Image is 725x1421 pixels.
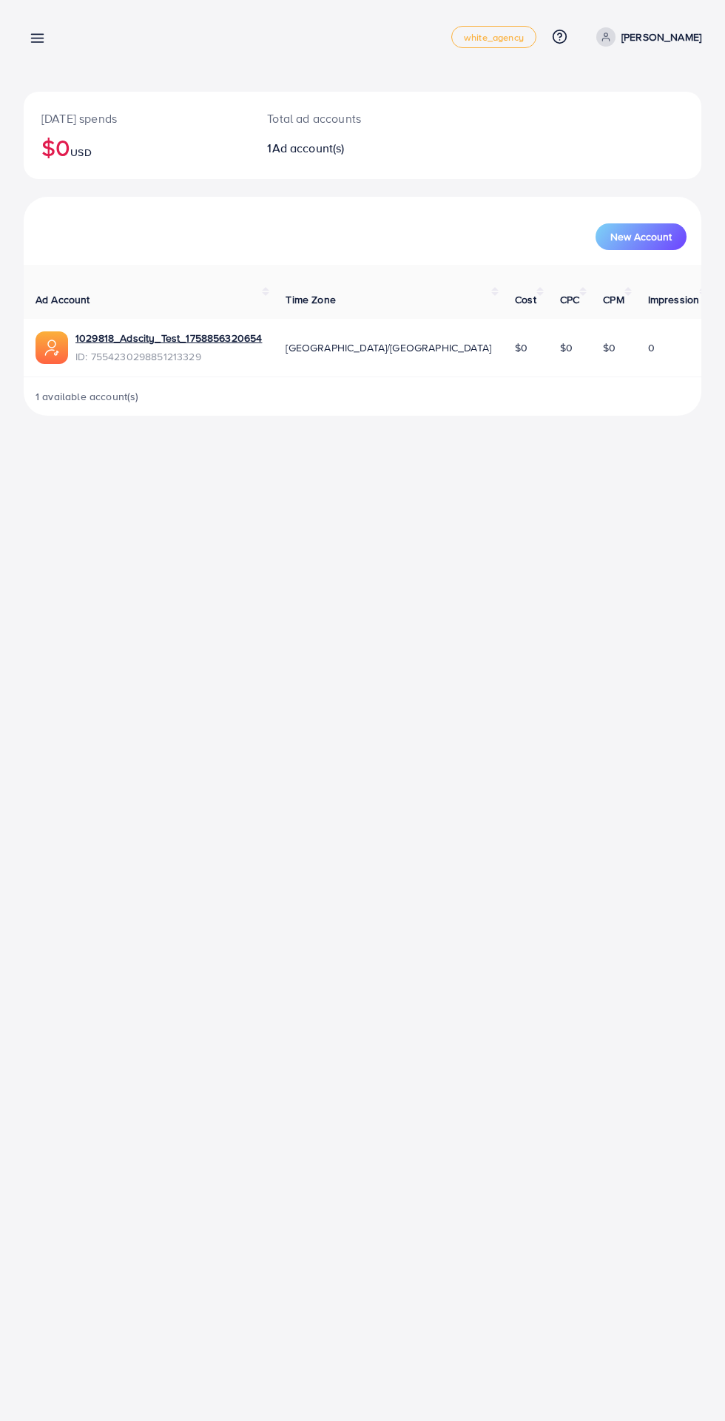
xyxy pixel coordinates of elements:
[596,223,687,250] button: New Account
[648,292,700,307] span: Impression
[603,340,616,355] span: $0
[560,292,579,307] span: CPC
[515,292,536,307] span: Cost
[272,140,345,156] span: Ad account(s)
[75,349,262,364] span: ID: 7554230298851213329
[648,340,655,355] span: 0
[464,33,524,42] span: white_agency
[286,292,335,307] span: Time Zone
[610,232,672,242] span: New Account
[603,292,624,307] span: CPM
[75,331,262,345] a: 1029818_Adscity_Test_1758856320654
[515,340,527,355] span: $0
[286,340,491,355] span: [GEOGRAPHIC_DATA]/[GEOGRAPHIC_DATA]
[36,292,90,307] span: Ad Account
[36,389,139,404] span: 1 available account(s)
[267,109,401,127] p: Total ad accounts
[70,145,91,160] span: USD
[590,27,701,47] a: [PERSON_NAME]
[36,331,68,364] img: ic-ads-acc.e4c84228.svg
[41,109,232,127] p: [DATE] spends
[41,133,232,161] h2: $0
[451,26,536,48] a: white_agency
[621,28,701,46] p: [PERSON_NAME]
[560,340,573,355] span: $0
[267,141,401,155] h2: 1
